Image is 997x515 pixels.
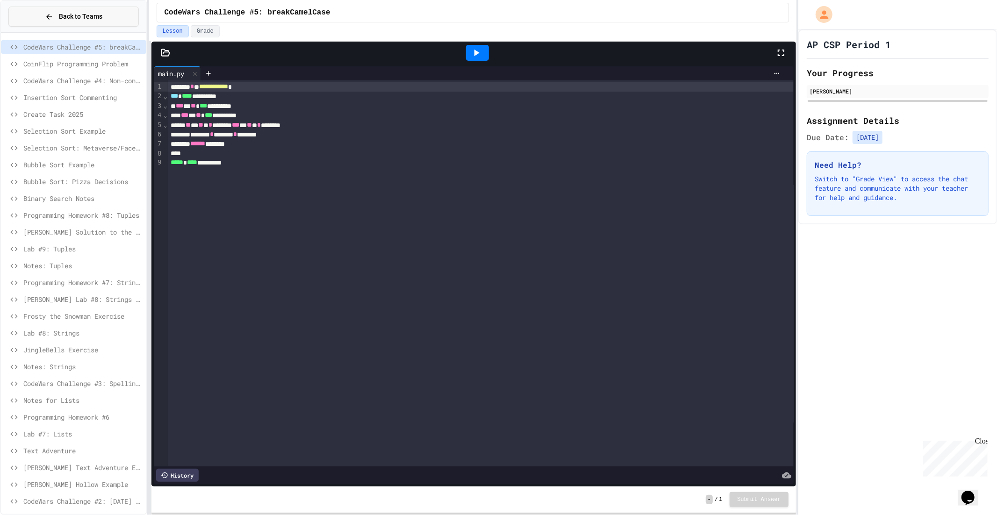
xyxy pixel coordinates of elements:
[23,328,143,338] span: Lab #8: Strings
[806,4,835,25] div: My Account
[807,114,989,127] h2: Assignment Details
[23,294,143,304] span: [PERSON_NAME] Lab #8: Strings Solutions
[23,479,143,489] span: [PERSON_NAME] Hollow Example
[23,261,143,271] span: Notes: Tuples
[154,149,163,158] div: 8
[23,193,143,203] span: Binary Search Notes
[810,87,986,95] div: [PERSON_NAME]
[958,478,988,506] iframe: chat widget
[23,496,143,506] span: CodeWars Challenge #2: [DATE] Pies
[807,38,891,51] h1: AP CSP Period 1
[59,12,102,21] span: Back to Teams
[154,130,163,139] div: 6
[23,379,143,388] span: CodeWars Challenge #3: Spelling Bee
[23,143,143,153] span: Selection Sort: Metaverse/Facebook Problem
[23,244,143,254] span: Lab #9: Tuples
[23,93,143,102] span: Insertion Sort Commenting
[23,227,143,237] span: [PERSON_NAME] Solution to the Lunch/Tuples Warm-Up
[154,121,163,130] div: 5
[23,126,143,136] span: Selection Sort Example
[23,463,143,472] span: [PERSON_NAME] Text Adventure Example
[23,429,143,439] span: Lab #7: Lists
[815,174,981,202] p: Switch to "Grade View" to access the chat feature and communicate with your teacher for help and ...
[163,93,168,100] span: Fold line
[23,109,143,119] span: Create Task 2025
[737,496,781,503] span: Submit Answer
[154,111,163,120] div: 4
[23,278,143,287] span: Programming Homework #7: Strings
[157,25,189,37] button: Lesson
[23,395,143,405] span: Notes for Lists
[156,469,199,482] div: History
[815,159,981,171] h3: Need Help?
[807,66,989,79] h2: Your Progress
[23,362,143,372] span: Notes: Strings
[23,345,143,355] span: JingleBells Exercise
[154,139,163,149] div: 7
[163,102,168,109] span: Fold line
[853,131,882,144] span: [DATE]
[23,177,143,186] span: Bubble Sort: Pizza Decisions
[23,446,143,456] span: Text Adventure
[154,82,163,92] div: 1
[163,111,168,119] span: Fold line
[719,496,722,503] span: 1
[23,76,143,86] span: CodeWars Challenge #4: Non-consecutive number
[154,92,163,101] div: 2
[706,495,713,504] span: -
[154,101,163,111] div: 3
[154,158,163,167] div: 9
[23,412,143,422] span: Programming Homework #6
[715,496,718,503] span: /
[165,7,330,18] span: CodeWars Challenge #5: breakCamelCase
[807,132,849,143] span: Due Date:
[4,4,65,59] div: Chat with us now!Close
[23,311,143,321] span: Frosty the Snowman Exercise
[191,25,220,37] button: Grade
[154,69,189,79] div: main.py
[8,7,139,27] button: Back to Teams
[23,59,143,69] span: CoinFlip Programming Problem
[919,437,988,477] iframe: chat widget
[154,66,201,80] div: main.py
[163,121,168,129] span: Fold line
[23,160,143,170] span: Bubble Sort Example
[23,42,143,52] span: CodeWars Challenge #5: breakCamelCase
[23,210,143,220] span: Programming Homework #8: Tuples
[730,492,789,507] button: Submit Answer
